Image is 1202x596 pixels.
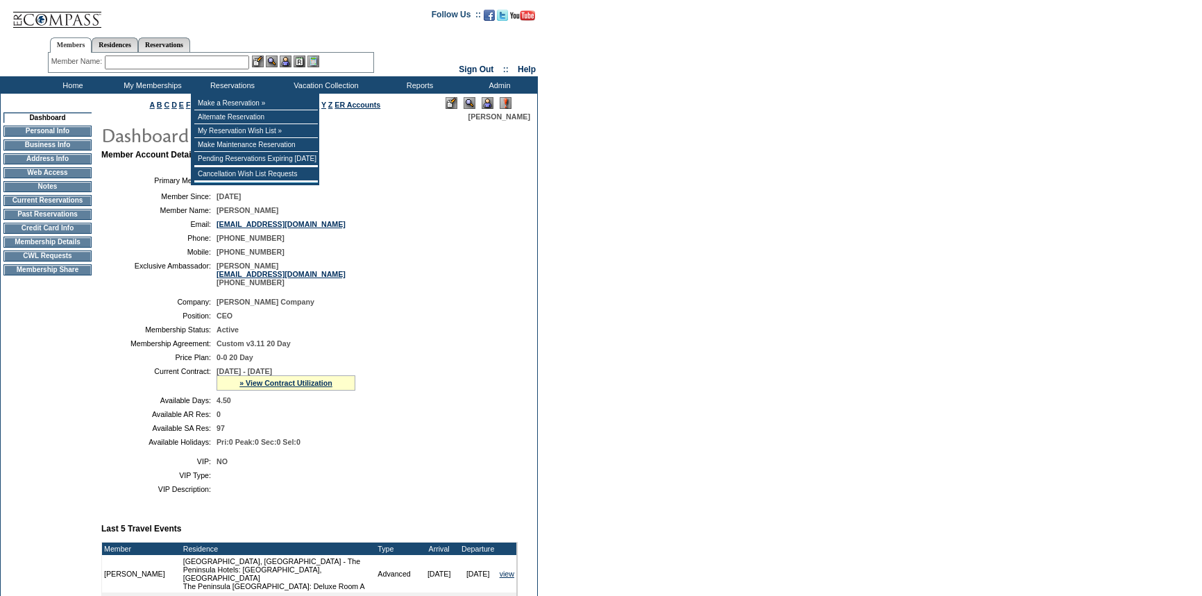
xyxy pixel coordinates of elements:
td: Member Since: [107,192,211,201]
td: Pending Reservations Expiring [DATE] [194,152,318,166]
span: Active [217,325,239,334]
td: Vacation Collection [271,76,378,94]
td: [DATE] [420,555,459,593]
td: Credit Card Info [3,223,92,234]
td: Available Days: [107,396,211,405]
td: Membership Status: [107,325,211,334]
td: Reservations [191,76,271,94]
td: Primary Member: [107,173,211,187]
td: Advanced [375,555,419,593]
td: [PERSON_NAME] [102,555,181,593]
span: NO [217,457,228,466]
td: Dashboard [3,112,92,123]
span: CEO [217,312,232,320]
a: Residences [92,37,138,52]
td: Member Name: [107,206,211,214]
td: Available SA Res: [107,424,211,432]
span: 0-0 20 Day [217,353,253,361]
span: :: [503,65,509,74]
td: Notes [3,181,92,192]
td: Business Info [3,139,92,151]
td: Alternate Reservation [194,110,318,124]
span: 97 [217,424,225,432]
img: View [266,56,278,67]
a: Reservations [138,37,190,52]
span: 4.50 [217,396,231,405]
a: view [500,570,514,578]
a: Follow us on Twitter [497,14,508,22]
a: [EMAIL_ADDRESS][DOMAIN_NAME] [217,270,346,278]
img: b_edit.gif [252,56,264,67]
td: Follow Us :: [432,8,481,25]
td: Member [102,543,181,555]
a: E [179,101,184,109]
td: Price Plan: [107,353,211,361]
img: Log Concern/Member Elevation [500,97,511,109]
td: Type [375,543,419,555]
a: C [164,101,169,109]
td: [DATE] [459,555,498,593]
td: Past Reservations [3,209,92,220]
img: Edit Mode [446,97,457,109]
img: Subscribe to our YouTube Channel [510,10,535,21]
td: Mobile: [107,248,211,256]
a: Become our fan on Facebook [484,14,495,22]
img: Reservations [294,56,305,67]
td: Email: [107,220,211,228]
td: Exclusive Ambassador: [107,262,211,287]
td: Admin [458,76,538,94]
img: Follow us on Twitter [497,10,508,21]
span: [DATE] - [DATE] [217,367,272,375]
span: [PERSON_NAME] [468,112,530,121]
td: My Reservation Wish List » [194,124,318,138]
a: ER Accounts [335,101,380,109]
td: VIP: [107,457,211,466]
img: Impersonate [482,97,493,109]
td: CWL Requests [3,250,92,262]
a: F [186,101,191,109]
td: VIP Description: [107,485,211,493]
a: Members [50,37,92,53]
td: Membership Details [3,237,92,248]
span: [PERSON_NAME] [PHONE_NUMBER] [217,262,346,287]
td: Web Access [3,167,92,178]
td: Cancellation Wish List Requests [194,167,318,181]
a: Subscribe to our YouTube Channel [510,14,535,22]
td: Current Contract: [107,367,211,391]
a: B [157,101,162,109]
img: View Mode [464,97,475,109]
td: Membership Share [3,264,92,275]
img: b_calculator.gif [307,56,319,67]
b: Last 5 Travel Events [101,524,181,534]
img: Become our fan on Facebook [484,10,495,21]
td: VIP Type: [107,471,211,479]
a: D [171,101,177,109]
span: Custom v3.11 20 Day [217,339,291,348]
span: [PHONE_NUMBER] [217,234,285,242]
a: Y [321,101,326,109]
b: Member Account Details [101,150,198,160]
td: Departure [459,543,498,555]
span: [PERSON_NAME] [217,206,278,214]
td: Arrival [420,543,459,555]
td: Address Info [3,153,92,164]
span: Pri:0 Peak:0 Sec:0 Sel:0 [217,438,300,446]
td: Position: [107,312,211,320]
a: Sign Out [459,65,493,74]
td: Phone: [107,234,211,242]
td: Available Holidays: [107,438,211,446]
td: Personal Info [3,126,92,137]
td: [GEOGRAPHIC_DATA], [GEOGRAPHIC_DATA] - The Peninsula Hotels: [GEOGRAPHIC_DATA], [GEOGRAPHIC_DATA]... [181,555,376,593]
a: » View Contract Utilization [239,379,332,387]
td: My Memberships [111,76,191,94]
span: 0 [217,410,221,418]
img: Impersonate [280,56,291,67]
div: Member Name: [51,56,105,67]
td: Make Maintenance Reservation [194,138,318,152]
td: Current Reservations [3,195,92,206]
td: Residence [181,543,376,555]
td: Company: [107,298,211,306]
span: [PHONE_NUMBER] [217,248,285,256]
a: Z [328,101,333,109]
a: Help [518,65,536,74]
